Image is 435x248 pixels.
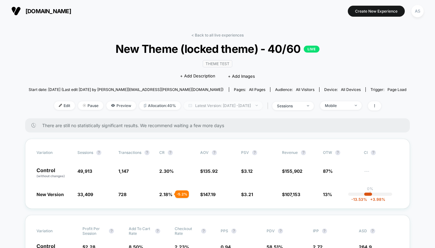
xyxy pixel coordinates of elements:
button: ? [370,228,375,234]
span: All Visitors [296,87,314,92]
span: 49,913 [77,168,92,174]
button: ? [144,150,150,155]
span: 728 [118,192,127,197]
span: New Version [37,192,64,197]
span: $ [200,192,216,197]
span: 33,409 [77,192,93,197]
span: 107,153 [285,192,300,197]
span: New Theme (locked theme) - 40/60 [48,42,387,55]
span: Allocation: 40% [139,101,181,110]
span: ASD [359,228,367,233]
span: 3.21 [244,192,253,197]
button: ? [371,150,376,155]
img: calendar [189,104,192,107]
div: - 5.2 % [175,190,189,198]
div: sessions [277,104,302,108]
span: Variation [37,150,71,155]
span: PPS [221,228,228,233]
button: ? [201,228,206,234]
span: Sessions [77,150,93,155]
span: 147.19 [203,192,216,197]
button: Create New Experience [348,6,405,17]
span: all devices [341,87,361,92]
span: | [266,101,272,110]
button: ? [109,228,114,234]
span: Start date: [DATE] (Last edit [DATE] by [PERSON_NAME][EMAIL_ADDRESS][PERSON_NAME][DOMAIN_NAME]) [29,87,223,92]
p: LIVE [304,46,319,53]
span: CR [159,150,165,155]
div: Mobile [325,103,350,108]
span: 87% [323,168,333,174]
p: | [370,191,371,196]
div: Pages: [234,87,265,92]
button: ? [231,228,236,234]
span: -13.53 % [351,197,367,202]
span: AOV [200,150,209,155]
button: ? [335,150,340,155]
span: 2.30 % [159,168,174,174]
span: + Add Description [180,73,215,79]
span: Theme Test [203,60,232,67]
span: 2.18 % [159,192,172,197]
img: edit [59,104,62,107]
span: Revenue [282,150,298,155]
span: $ [282,168,302,174]
span: $ [200,168,218,174]
button: ? [252,150,257,155]
p: 0% [367,186,373,191]
span: all pages [249,87,265,92]
span: Latest Version: [DATE] - [DATE] [184,101,263,110]
span: There are still no statistically significant results. We recommend waiting a few more days [42,123,397,128]
span: CI [364,150,398,155]
span: Edit [54,101,75,110]
div: Audience: [275,87,314,92]
span: Variation [37,226,71,236]
p: Control [37,168,71,178]
span: Device: [319,87,365,92]
span: --- [364,169,398,178]
span: $ [282,192,300,197]
span: (without changes) [37,174,65,178]
span: Add To Cart Rate [129,226,152,236]
span: Transactions [118,150,141,155]
span: PSV [241,150,249,155]
span: [DOMAIN_NAME] [25,8,71,14]
span: + Add Images [228,74,255,79]
div: Trigger: [370,87,406,92]
span: 13% [323,192,332,197]
span: 3.98 % [367,197,385,202]
button: [DOMAIN_NAME] [9,6,73,16]
span: 1,147 [118,168,129,174]
img: end [355,105,357,106]
span: $ [241,168,253,174]
img: end [256,105,258,106]
span: + [370,197,373,202]
button: ? [96,150,101,155]
button: ? [155,228,160,234]
img: end [83,104,86,107]
span: $ [241,192,253,197]
span: Checkout Rate [175,226,198,236]
span: 135.92 [203,168,218,174]
button: AS [410,5,426,18]
div: AS [411,5,424,17]
button: ? [301,150,306,155]
img: Visually logo [11,6,21,16]
button: ? [322,228,327,234]
span: OTW [323,150,358,155]
span: Preview [106,101,136,110]
button: ? [278,228,283,234]
span: 155,902 [285,168,302,174]
span: Page Load [387,87,406,92]
span: Profit Per Session [82,226,106,236]
span: 3.12 [244,168,253,174]
span: IPP [313,228,319,233]
button: ? [168,150,173,155]
a: < Back to all live experiences [191,33,244,37]
button: ? [212,150,217,155]
img: rebalance [144,104,146,107]
span: PDV [267,228,275,233]
span: Pause [78,101,103,110]
img: end [307,105,309,106]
